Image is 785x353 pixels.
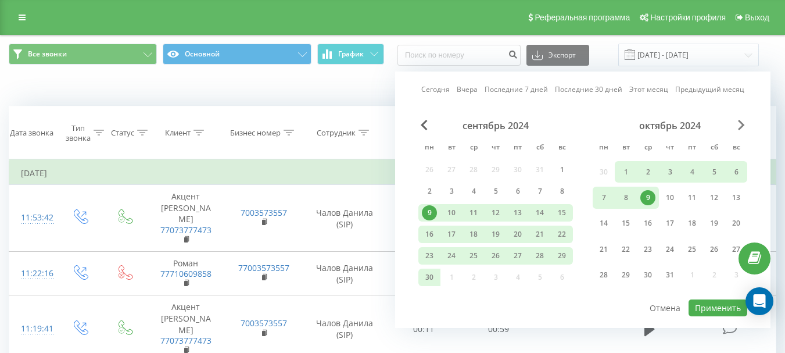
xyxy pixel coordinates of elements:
div: сб 12 окт. 2024 г. [703,187,725,208]
font: 6 [734,167,739,177]
font: Применить [695,302,741,313]
font: 7 [602,192,606,202]
font: 19 [710,218,718,228]
div: вс 20 окт. 2024 г. [725,213,747,234]
font: Реферальная программа [535,13,630,22]
font: 21 [536,229,544,239]
font: 5 [494,186,498,196]
button: Все звонки [9,44,157,65]
font: 25 [469,251,478,261]
font: вс [558,142,566,152]
div: пн 2 сент. 2024 г. [418,183,440,200]
font: Экспорт [549,50,576,60]
font: 28 [536,251,544,261]
font: 13 [514,208,522,217]
a: 7003573557 [241,207,287,218]
font: 11 [688,192,696,202]
abbr: воскресенье [727,140,745,157]
abbr: воскресенье [553,140,571,157]
button: Применить [689,299,747,316]
font: 10 [666,192,674,202]
div: пт 6 сент. 2024 г. [507,183,529,200]
font: 77003573557 [238,262,289,273]
font: 11:53:42 [21,212,53,223]
font: Чалов Данила (SIP) [316,207,373,230]
div: пт 13 сент. 2024 г. [507,204,529,222]
div: сб 21 сент. 2024 г. [529,226,551,243]
font: пн [425,142,434,152]
a: 77073777473 [160,335,212,346]
div: вс 13 окт. 2024 г. [725,187,747,208]
div: пн 23 сент. 2024 г. [418,247,440,265]
button: Экспорт [526,45,589,66]
font: 1 [624,167,628,177]
font: 5 [712,167,716,177]
font: Чалов Данила (SIP) [316,318,373,340]
font: 8 [560,186,564,196]
font: Роман [173,258,198,269]
div: чт 24 окт. 2024 г. [659,238,681,260]
font: [DATE] [21,167,47,179]
font: 11 [469,208,478,217]
font: 4 [690,167,694,177]
abbr: окружающая среда [465,140,482,157]
div: пн 30 сент. 2024 г. [418,269,440,286]
a: 77073777473 [160,224,212,236]
font: 10 [447,208,456,217]
font: 22 [558,229,566,239]
font: Настройки профиля [650,13,726,22]
div: пн 14 окт. 2024 г. [593,213,615,234]
font: Дата звонка [10,127,53,138]
button: График [317,44,384,65]
font: Сегодня [421,84,450,94]
div: сб 26 окт. 2024 г. [703,238,725,260]
font: Статус [111,127,134,138]
font: октябрь 2024 [639,119,701,132]
div: ср 2 окт. 2024 г. [637,161,659,183]
font: 16 [425,229,433,239]
abbr: вторник [617,140,635,157]
font: Отмена [650,302,680,313]
div: пн 21 окт. 2024 г. [593,238,615,260]
div: пт 20 сент. 2024 г. [507,226,529,243]
font: 2 [428,186,432,196]
div: вт 15 окт. 2024 г. [615,213,637,234]
div: пт 11 окт. 2024 г. [681,187,703,208]
font: вт [448,142,456,152]
div: вс 29 сент. 2024 г. [551,247,573,265]
font: Последние 30 дней [555,84,622,94]
font: 16 [644,218,652,228]
font: 17 [447,229,456,239]
div: сб 7 сент. 2024 г. [529,183,551,200]
div: вс 1 сент. 2024 г. [551,161,573,179]
abbr: понедельник [421,140,438,157]
font: вт [622,142,630,152]
div: пт 25 окт. 2024 г. [681,238,703,260]
font: Клиент [165,127,191,138]
font: 23 [644,244,652,254]
font: 27 [732,244,740,254]
div: ср 25 сент. 2024 г. [463,247,485,265]
font: чт [666,142,674,152]
div: чт 17 окт. 2024 г. [659,213,681,234]
div: пн 9 сент. 2024 г. [418,204,440,222]
font: пт [688,142,696,152]
abbr: суббота [531,140,549,157]
div: чт 26 сент. 2024 г. [485,247,507,265]
abbr: окружающая среда [639,140,657,157]
font: 17 [666,218,674,228]
div: вт 29 окт. 2024 г. [615,265,637,286]
div: ср 30 окт. 2024 г. [637,265,659,286]
abbr: суббота [705,140,723,157]
span: Предыдущий месяц [421,120,428,130]
a: 77710609858 [160,268,212,279]
div: пт 27 сент. 2024 г. [507,247,529,265]
font: 14 [600,218,608,228]
div: пт 4 окт. 2024 г. [681,161,703,183]
font: 29 [558,251,566,261]
span: В следующем месяце [738,120,745,130]
font: 14 [536,208,544,217]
